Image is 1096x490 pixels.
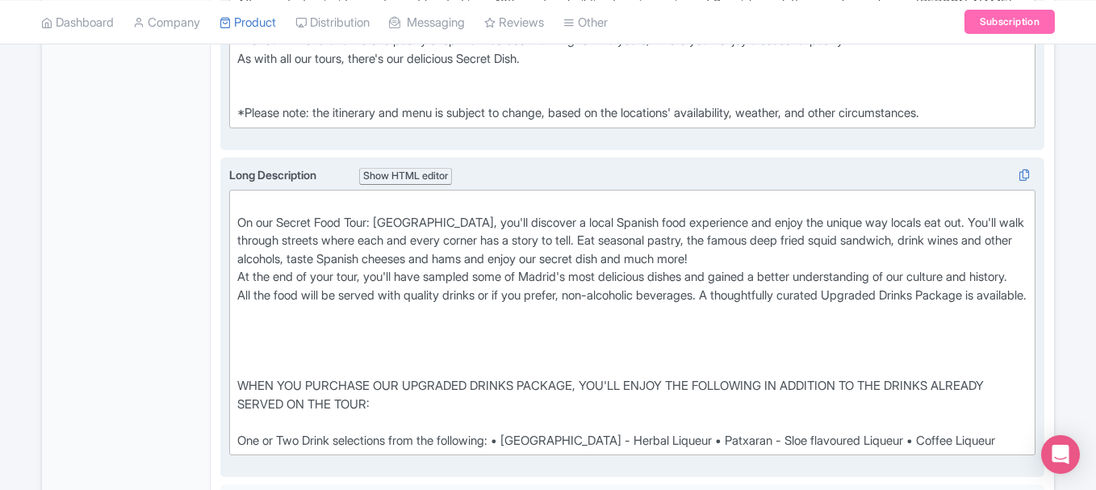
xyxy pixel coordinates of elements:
div: On our Secret Food Tour: [GEOGRAPHIC_DATA], you'll discover a local Spanish food experience and e... [237,195,1027,450]
div: Show HTML editor [359,168,452,185]
div: Open Intercom Messenger [1041,435,1080,474]
div: The tour will end at a historic pastry shop that has been running for 170 years, where you’ll enj... [237,31,1027,86]
span: Long Description [229,168,319,182]
div: *Please note: the itinerary and menu is subject to change, based on the locations' availability, ... [237,86,1027,123]
a: Subscription [964,10,1055,34]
